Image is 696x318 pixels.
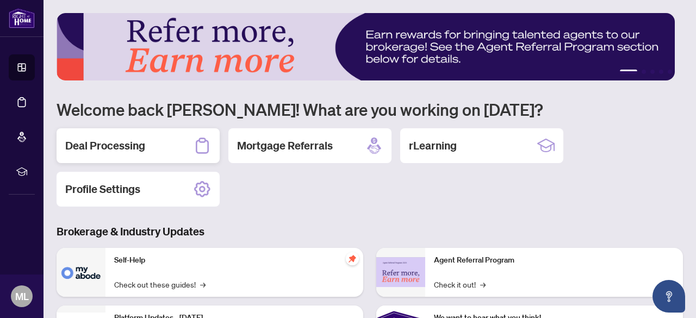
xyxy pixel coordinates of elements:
span: ML [15,289,29,304]
h2: Mortgage Referrals [237,138,333,153]
img: Self-Help [57,248,105,297]
h2: Deal Processing [65,138,145,153]
img: Agent Referral Program [376,257,425,287]
p: Agent Referral Program [434,254,674,266]
span: → [200,278,206,290]
span: pushpin [346,252,359,265]
button: 1 [620,70,637,74]
button: 2 [642,70,646,74]
button: 4 [659,70,663,74]
h2: rLearning [409,138,457,153]
h1: Welcome back [PERSON_NAME]! What are you working on [DATE]? [57,99,683,120]
button: 3 [650,70,655,74]
button: Open asap [652,280,685,313]
h3: Brokerage & Industry Updates [57,224,683,239]
a: Check out these guides!→ [114,278,206,290]
p: Self-Help [114,254,355,266]
a: Check it out!→ [434,278,486,290]
span: → [480,278,486,290]
button: 5 [668,70,672,74]
img: Slide 0 [57,13,675,80]
h2: Profile Settings [65,182,140,197]
img: logo [9,8,35,28]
